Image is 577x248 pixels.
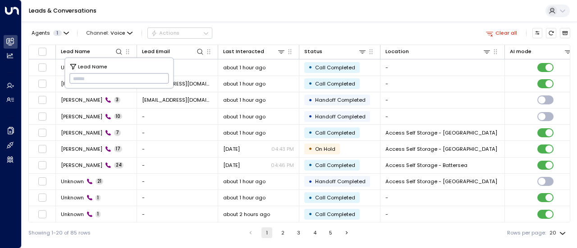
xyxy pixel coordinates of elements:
[532,28,543,38] button: Customize
[315,96,366,104] span: Handoff Completed
[137,190,218,206] td: -
[315,194,355,201] span: Call Completed
[38,193,47,202] span: Toggle select row
[308,61,312,73] div: •
[142,80,213,87] span: zabidee39@hotmail.com
[385,129,497,136] span: Access Self Storage - Balham
[61,211,84,218] span: Unknown
[308,110,312,122] div: •
[147,27,212,38] button: Actions
[38,177,47,186] span: Toggle select row
[546,28,556,38] span: Refresh
[61,162,102,169] span: John Pennell
[510,47,531,56] div: AI mode
[385,162,467,169] span: Access Self Storage - Battersea
[308,176,312,188] div: •
[38,63,47,72] span: Toggle select row
[483,28,520,38] button: Clear all
[223,64,266,71] span: about 1 hour ago
[550,227,568,239] div: 20
[137,206,218,222] td: -
[147,27,212,38] div: Button group with a nested menu
[137,141,218,157] td: -
[385,178,497,185] span: Access Self Storage - Coventry
[223,129,266,136] span: about 1 hour ago
[380,108,505,124] td: -
[277,227,288,238] button: Go to page 2
[137,59,218,75] td: -
[114,162,124,168] span: 24
[38,128,47,137] span: Toggle select row
[510,47,572,56] div: AI mode
[223,145,240,153] span: Oct 06, 2025
[78,62,107,70] span: Lead Name
[142,47,170,56] div: Lead Email
[61,47,123,56] div: Lead Name
[308,159,312,171] div: •
[114,146,122,152] span: 17
[61,194,84,201] span: Unknown
[385,47,491,56] div: Location
[223,194,266,201] span: about 1 hour ago
[315,178,366,185] span: Handoff Completed
[83,28,136,38] span: Channel:
[38,161,47,170] span: Toggle select row
[308,143,312,155] div: •
[38,95,47,104] span: Toggle select row
[61,80,102,87] span: Zabi Burkes
[315,162,355,169] span: Call Completed
[304,47,366,56] div: Status
[315,129,355,136] span: Call Completed
[385,47,409,56] div: Location
[61,113,102,120] span: John Pennell
[315,145,335,153] span: On Hold
[308,208,312,220] div: •
[114,113,122,120] span: 10
[308,77,312,90] div: •
[223,113,266,120] span: about 1 hour ago
[110,30,125,36] span: Voice
[151,30,179,36] div: Actions
[223,178,266,185] span: about 1 hour ago
[38,144,47,153] span: Toggle select row
[61,64,84,71] span: Unknown
[38,47,47,56] span: Toggle select all
[342,227,353,238] button: Go to next page
[61,47,90,56] div: Lead Name
[271,145,294,153] p: 04:43 PM
[507,229,546,237] label: Rows per page:
[32,31,50,36] span: Agents
[223,96,266,104] span: about 1 hour ago
[223,211,270,218] span: about 2 hours ago
[83,28,136,38] button: Channel:Voice
[223,162,240,169] span: Sep 30, 2025
[304,47,322,56] div: Status
[315,113,366,120] span: Handoff Completed
[142,96,213,104] span: zabidee39@hotmail.com
[38,210,47,219] span: Toggle select row
[137,174,218,189] td: -
[223,47,264,56] div: Last Interacted
[380,190,505,206] td: -
[137,158,218,173] td: -
[380,206,505,222] td: -
[38,79,47,88] span: Toggle select row
[309,227,320,238] button: Go to page 4
[38,112,47,121] span: Toggle select row
[308,126,312,139] div: •
[96,211,101,217] span: 1
[385,145,497,153] span: Access Self Storage - Balham
[53,30,62,36] span: 1
[223,47,285,56] div: Last Interacted
[325,227,336,238] button: Go to page 5
[308,192,312,204] div: •
[137,108,218,124] td: -
[293,227,304,238] button: Go to page 3
[223,80,266,87] span: about 1 hour ago
[61,178,84,185] span: Unknown
[96,178,103,185] span: 21
[114,130,121,136] span: 7
[61,96,102,104] span: Zabi Burkes
[28,28,71,38] button: Agents1
[261,227,272,238] button: page 1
